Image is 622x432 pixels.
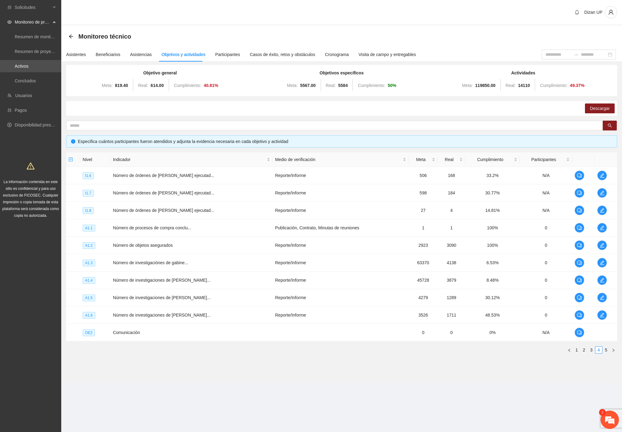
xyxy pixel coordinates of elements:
[465,289,520,306] td: 30.12%
[465,306,520,324] td: 48.53%
[273,167,409,184] td: Reporte/Informe
[595,347,602,353] a: 4
[465,272,520,289] td: 8.48%
[250,51,315,58] div: Casos de éxito, retos y obstáculos
[102,83,112,88] span: Meta:
[575,328,584,337] button: comment
[358,83,385,88] span: Cumplimiento:
[69,157,73,162] span: check-square
[111,324,273,341] td: Comunicación
[520,219,572,237] td: 0
[15,64,28,69] a: Activos
[597,223,607,233] button: edit
[273,289,409,306] td: Reporte/Informe
[612,348,615,352] span: right
[113,260,188,265] span: Número de investigaciónes de gabine...
[325,51,349,58] div: Cronograma
[83,225,95,231] span: A1.1
[143,70,177,75] strong: Objetivo general
[575,293,584,302] button: comment
[83,277,95,284] span: A1.4
[96,51,120,58] div: Beneficiarios
[273,254,409,272] td: Reporte/Informe
[388,83,396,88] strong: 50 %
[113,173,214,178] span: Número de órdenes de [PERSON_NAME] ejecutad...
[570,83,585,88] strong: 49.37 %
[15,122,67,127] a: Disponibilidad presupuestal
[520,324,572,341] td: N/A
[575,223,584,233] button: comment
[438,237,465,254] td: 3090
[597,313,607,317] span: edit
[273,184,409,202] td: Reporte/Informe
[438,219,465,237] td: 1
[66,51,86,58] div: Asistentes
[204,83,218,88] strong: 40.81 %
[597,260,607,265] span: edit
[465,167,520,184] td: 33.2%
[597,275,607,285] button: edit
[520,289,572,306] td: 0
[83,260,95,266] span: A1.3
[409,202,438,219] td: 27
[409,324,438,341] td: 0
[575,205,584,215] button: comment
[111,152,273,167] th: Indicador
[511,70,535,75] strong: Actividades
[597,278,607,283] span: edit
[599,409,606,416] em: 2
[597,240,607,250] button: edit
[409,167,438,184] td: 506
[338,83,348,88] strong: 5584
[465,184,520,202] td: 30.77%
[605,9,617,15] span: user
[83,172,94,179] span: I1.6
[522,156,565,163] span: Participantes
[409,184,438,202] td: 598
[438,202,465,219] td: 4
[597,188,607,198] button: edit
[465,219,520,237] td: 100%
[273,152,409,167] th: Medio de verificación
[602,346,610,354] li: 5
[603,347,609,353] a: 5
[440,156,458,163] span: Real
[275,156,401,163] span: Medio de verificación
[300,83,316,88] strong: 5567.00
[438,306,465,324] td: 1711
[520,237,572,254] td: 0
[575,171,584,180] button: comment
[273,202,409,219] td: Reporte/Informe
[597,310,607,320] button: edit
[584,10,602,15] span: Dizan UP
[465,324,520,341] td: 0%
[27,162,35,170] span: warning
[465,237,520,254] td: 100%
[588,347,595,353] a: 3
[409,152,438,167] th: Meta
[575,258,584,268] button: comment
[574,52,579,57] span: to
[438,184,465,202] td: 184
[475,83,496,88] strong: 119850.00
[438,254,465,272] td: 4138
[520,184,572,202] td: N/A
[113,190,214,195] span: Número de órdenes de [PERSON_NAME] ejecutad...
[575,188,584,198] button: comment
[69,34,74,39] span: arrow-left
[83,207,94,214] span: I1.8
[15,34,59,39] a: Resumen de monitoreo
[78,138,612,145] div: Especifica cuántos participantes fueron atendidos y adjunta la evidencia necesaria en cada objeti...
[465,152,520,167] th: Cumplimiento
[580,346,588,354] li: 2
[215,51,240,58] div: Participantes
[359,51,416,58] div: Visita de campo y entregables
[15,49,80,54] a: Resumen de proyectos aprobados
[2,180,59,218] span: La información contenida en este sitio es confidencial y para uso exclusivo de FICOSEC. Cualquier...
[411,156,431,163] span: Meta
[174,83,201,88] span: Cumplimiento:
[610,346,617,354] button: right
[574,52,579,57] span: swap-right
[83,312,95,319] span: A1.6
[595,346,602,354] li: 4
